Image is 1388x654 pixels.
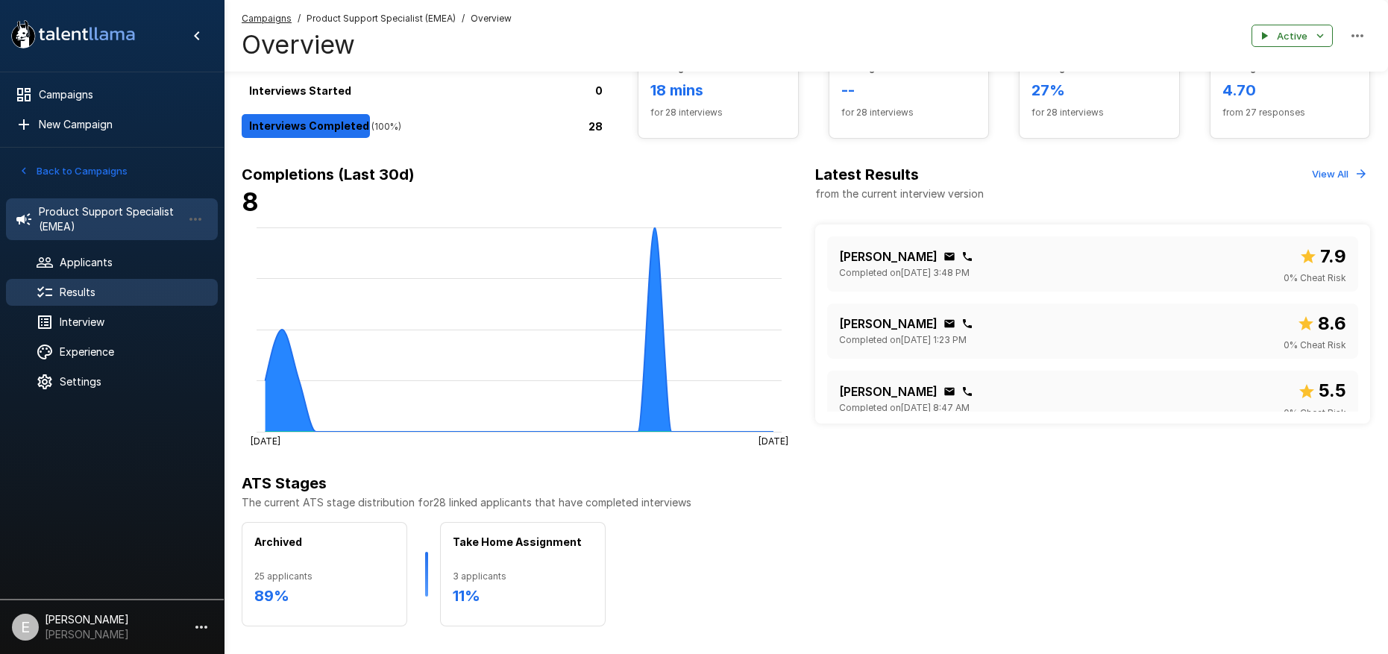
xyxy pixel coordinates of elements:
span: Overview [471,11,512,26]
p: [PERSON_NAME] [839,248,938,265]
h6: -- [841,78,977,102]
b: Take Home Assignment [453,535,582,548]
b: Average [1031,62,1071,73]
button: Active [1252,25,1333,48]
button: View All [1308,163,1370,186]
div: Click to copy [943,318,955,330]
b: Completions (Last 30d) [242,166,415,183]
div: Click to copy [943,251,955,262]
b: 5.5 [1319,380,1346,401]
b: Average [841,62,881,73]
b: ATS Stages [242,474,327,492]
span: 0 % Cheat Risk [1284,338,1346,353]
b: 8 [242,186,259,217]
b: Latest Results [815,166,919,183]
span: 3 applicants [453,569,593,584]
div: Click to copy [961,251,973,262]
tspan: [DATE] [251,435,280,446]
h6: 27% [1031,78,1167,102]
span: Completed on [DATE] 3:48 PM [839,265,970,280]
span: Completed on [DATE] 1:23 PM [839,333,967,348]
p: The current ATS stage distribution for 28 linked applicants that have completed interviews [242,495,1370,510]
span: from 27 responses [1222,105,1358,120]
b: Average [650,62,690,73]
span: Overall score out of 10 [1297,309,1346,338]
p: 0 [595,83,603,98]
h6: 18 mins [650,78,786,102]
span: / [298,11,301,26]
span: for 28 interviews [650,105,786,120]
h6: 89 % [254,584,395,608]
span: Overall score out of 10 [1299,242,1346,271]
span: for 28 interviews [1031,105,1167,120]
span: for 28 interviews [841,105,977,120]
span: Completed on [DATE] 8:47 AM [839,400,970,415]
span: 0 % Cheat Risk [1284,271,1346,286]
tspan: [DATE] [759,435,788,446]
div: Click to copy [943,386,955,397]
span: / [462,11,465,26]
b: 8.6 [1318,312,1346,334]
span: 25 applicants [254,569,395,584]
b: Average [1222,62,1262,73]
h4: Overview [242,29,512,60]
div: Click to copy [961,318,973,330]
div: Click to copy [961,386,973,397]
p: 28 [588,119,603,134]
p: [PERSON_NAME] [839,383,938,400]
p: from the current interview version [815,186,984,201]
span: 0 % Cheat Risk [1284,406,1346,421]
h6: 4.70 [1222,78,1358,102]
span: Product Support Specialist (EMEA) [307,11,456,26]
u: Campaigns [242,13,292,24]
h6: 11 % [453,584,593,608]
p: [PERSON_NAME] [839,315,938,333]
b: Archived [254,535,302,548]
span: Overall score out of 10 [1298,377,1346,405]
b: 7.9 [1320,245,1346,267]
